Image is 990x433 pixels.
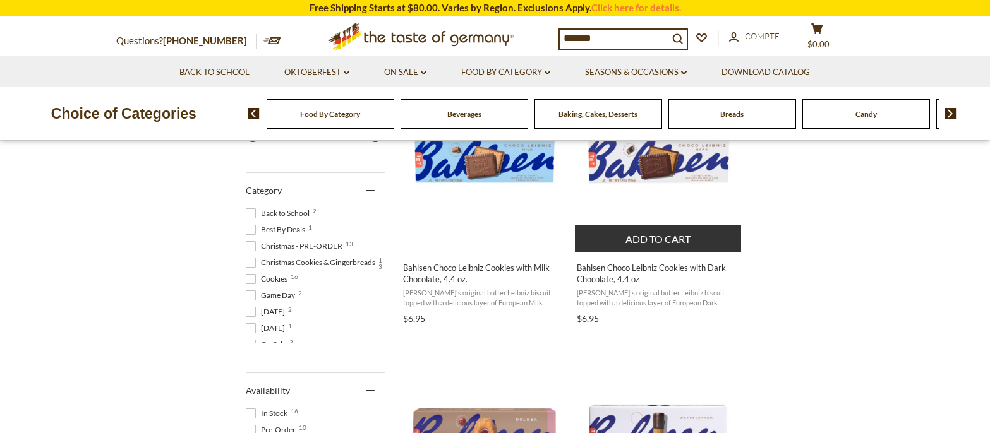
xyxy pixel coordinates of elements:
[558,109,637,119] a: Baking, Cakes, Desserts
[284,66,349,80] a: Oktoberfest
[246,290,299,301] span: Game Day
[855,109,877,119] a: Candy
[461,66,550,80] a: Food By Category
[163,35,247,46] a: [PHONE_NUMBER]
[591,2,681,13] a: Click here for details.
[577,262,740,285] span: Bahlsen Choco Leibniz Cookies with Dark Chocolate, 4.4 oz
[248,108,260,119] img: previous arrow
[346,240,353,247] span: 13
[308,224,312,230] span: 1
[403,313,425,324] span: $6.95
[246,339,290,350] span: On Sale
[720,109,744,119] a: Breads
[799,23,836,54] button: $0.00
[246,273,291,285] span: Cookies
[246,224,309,235] span: Best By Deals
[575,74,742,242] img: Bahlsen Choco Leibniz Cookies with Dark Chocolate
[577,288,740,307] span: [PERSON_NAME]'s original butter Leibniz biscuit topped with a delicious layer of European Dark Ch...
[246,257,379,268] span: Christmas Cookies & Gingerbreads
[721,66,810,80] a: Download Catalog
[291,408,298,414] span: 16
[288,323,292,329] span: 1
[291,273,298,280] span: 16
[745,31,780,41] span: Compte
[246,306,289,317] span: [DATE]
[378,257,385,270] span: 13
[447,109,481,119] a: Beverages
[807,39,830,49] span: $0.00
[288,306,292,312] span: 2
[299,424,306,430] span: 10
[246,208,313,219] span: Back to School
[289,339,293,345] span: 2
[246,240,346,252] span: Christmas - PRE-ORDER
[246,185,282,196] span: Category
[179,66,250,80] a: Back to School
[403,262,567,285] span: Bahlsen Choco Leibniz Cookies with Milk Chocolate, 4.4 oz.
[577,313,599,324] span: $6.95
[575,225,741,252] button: Add to cart
[246,408,291,419] span: In Stock
[729,30,780,44] a: Compte
[313,208,317,214] span: 2
[575,63,742,328] a: Bahlsen Choco Leibniz Cookies with Dark Chocolate, 4.4 oz
[298,290,302,296] span: 2
[246,323,289,334] span: [DATE]
[300,109,360,119] a: Food By Category
[401,63,569,328] a: Bahlsen Choco Leibniz Cookies with Milk Chocolate, 4.4 oz.
[585,66,687,80] a: Seasons & Occasions
[945,108,957,119] img: next arrow
[116,33,257,49] p: Questions?
[384,66,426,80] a: On Sale
[403,288,567,307] span: [PERSON_NAME]'s original butter Leibniz biscuit topped with a delicious layer of European Milk Ch...
[246,385,290,396] span: Availability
